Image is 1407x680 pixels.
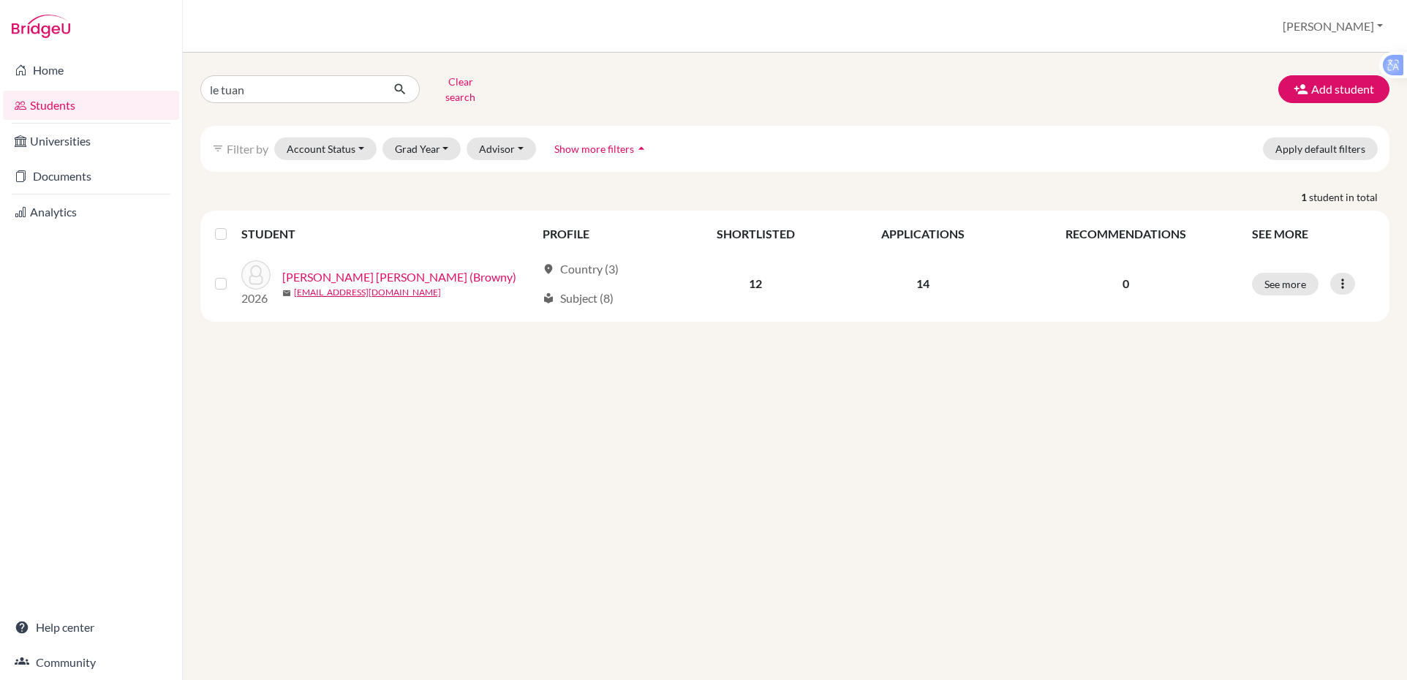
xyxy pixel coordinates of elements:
th: PROFILE [534,216,674,252]
i: filter_list [212,143,224,154]
a: Documents [3,162,179,191]
p: 0 [1017,275,1234,292]
span: location_on [543,263,554,275]
span: student in total [1309,189,1389,205]
div: Subject (8) [543,290,614,307]
p: 2026 [241,290,271,307]
button: See more [1252,273,1319,295]
a: Analytics [3,197,179,227]
button: Add student [1278,75,1389,103]
img: Bridge-U [12,15,70,38]
button: Advisor [467,137,536,160]
th: SEE MORE [1243,216,1384,252]
th: STUDENT [241,216,534,252]
a: Help center [3,613,179,642]
div: Country (3) [543,260,619,278]
button: Grad Year [382,137,461,160]
a: [EMAIL_ADDRESS][DOMAIN_NAME] [294,286,441,299]
input: Find student by name... [200,75,382,103]
a: Home [3,56,179,85]
button: Apply default filters [1263,137,1378,160]
a: [PERSON_NAME] [PERSON_NAME] (Browny) [282,268,516,286]
td: 12 [674,252,837,316]
button: Account Status [274,137,377,160]
button: Clear search [420,70,501,108]
td: 14 [837,252,1008,316]
th: APPLICATIONS [837,216,1008,252]
img: Truong, Nhu Quoc Uy (Browny) [241,260,271,290]
button: Show more filtersarrow_drop_up [542,137,661,160]
a: Community [3,648,179,677]
strong: 1 [1301,189,1309,205]
th: SHORTLISTED [674,216,837,252]
span: Show more filters [554,143,634,155]
button: [PERSON_NAME] [1276,12,1389,40]
a: Universities [3,126,179,156]
span: local_library [543,292,554,304]
span: mail [282,289,291,298]
i: arrow_drop_up [634,141,649,156]
th: RECOMMENDATIONS [1008,216,1243,252]
a: Students [3,91,179,120]
span: Filter by [227,142,268,156]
